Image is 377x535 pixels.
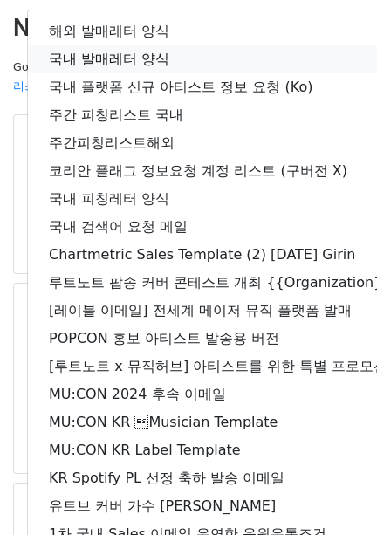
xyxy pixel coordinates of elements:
[290,451,377,535] iframe: Chat Widget
[13,60,238,93] small: Google Sheet:
[13,13,364,43] h2: New Campaign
